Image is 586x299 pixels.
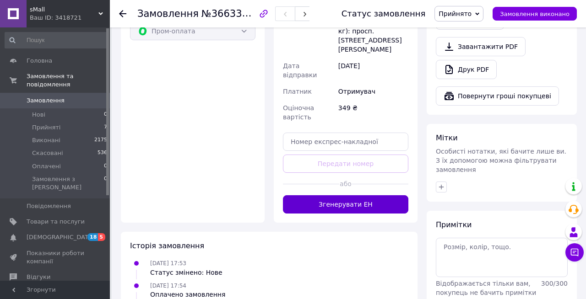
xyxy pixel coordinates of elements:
span: Головна [27,57,52,65]
div: Одеса, №114 (до 30 кг): просп. [STREET_ADDRESS][PERSON_NAME] [336,14,410,58]
span: Замовлення виконано [500,11,570,17]
span: Платник [283,88,312,95]
input: Номер експрес-накладної [283,133,408,151]
span: Показники роботи компанії [27,249,85,266]
span: Замовлення [137,8,199,19]
span: 536 [98,149,107,157]
span: [DEMOGRAPHIC_DATA] [27,233,94,241]
span: Дата відправки [283,62,317,79]
a: Завантажити PDF [436,37,526,56]
button: Чат з покупцем [565,243,584,262]
span: 7 [104,123,107,132]
span: Оціночна вартість [283,104,314,121]
div: Статус замовлення [342,9,426,18]
button: Повернути гроші покупцеві [436,86,559,106]
span: 300 / 300 [541,280,568,287]
span: Прийняті [32,123,60,132]
span: Оплачені [32,162,61,171]
span: Історія замовлення [130,241,204,250]
span: Товари та послуги [27,218,85,226]
div: 349 ₴ [336,100,410,125]
span: 18 [87,233,98,241]
span: 0 [104,162,107,171]
span: 2175 [94,136,107,144]
span: [DATE] 17:54 [150,283,186,289]
span: Примітки [436,220,472,229]
span: Особисті нотатки, які бачите лише ви. З їх допомогою можна фільтрувати замовлення [436,148,566,173]
div: Оплачено замовлення [150,290,225,299]
div: Отримувач [336,83,410,100]
span: Виконані [32,136,60,144]
span: Мітки [436,133,458,142]
span: 5 [98,233,105,241]
span: Нові [32,111,45,119]
span: 0 [104,175,107,192]
span: Повідомлення [27,202,71,210]
button: Замовлення виконано [493,7,577,21]
span: Прийнято [439,10,472,17]
span: Відображається тільки вам, покупець не бачить примітки [436,280,536,296]
span: №366339055 [201,8,266,19]
span: sMall [30,5,98,14]
div: [DATE] [336,58,410,83]
div: Повернутися назад [119,9,126,18]
div: Ваш ID: 3418721 [30,14,110,22]
span: Скасовані [32,149,63,157]
input: Пошук [5,32,108,48]
span: [DATE] 17:53 [150,260,186,267]
span: Замовлення та повідомлення [27,72,110,89]
span: Замовлення [27,96,65,105]
span: або [339,179,352,188]
a: Друк PDF [436,60,497,79]
span: 0 [104,111,107,119]
button: Згенерувати ЕН [283,195,408,214]
div: Статус змінено: Нове [150,268,222,277]
span: Замовлення з [PERSON_NAME] [32,175,104,192]
span: Відгуки [27,273,50,281]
